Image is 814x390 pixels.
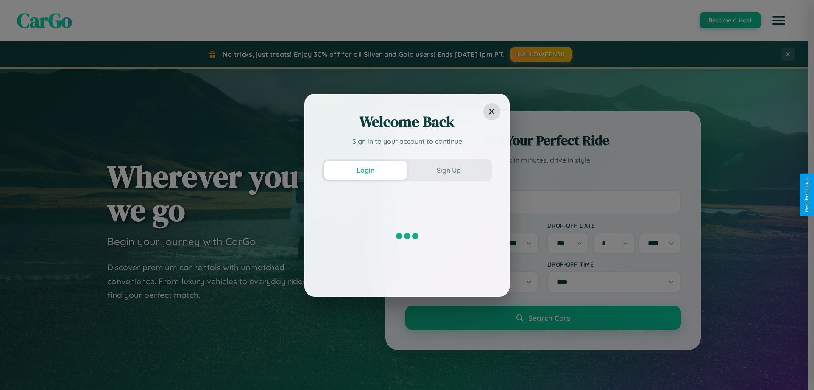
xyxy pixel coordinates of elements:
div: Give Feedback [804,178,810,212]
button: Sign Up [407,161,490,180]
p: Sign in to your account to continue [322,136,492,146]
h2: Welcome Back [322,112,492,132]
iframe: Intercom live chat [8,361,29,382]
button: Login [324,161,407,180]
